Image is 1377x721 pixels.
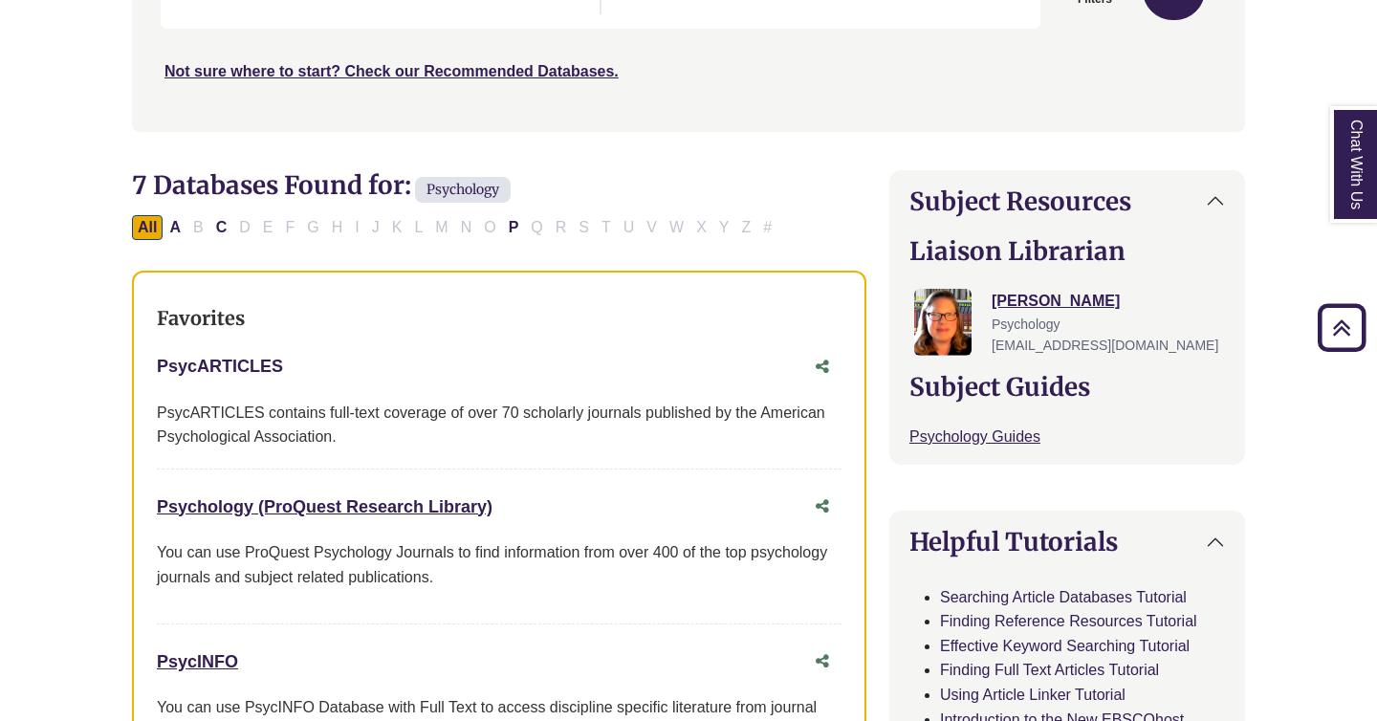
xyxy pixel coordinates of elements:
h3: Favorites [157,307,841,330]
button: Share this database [803,349,841,385]
a: Using Article Linker Tutorial [940,687,1126,703]
span: Psychology [415,177,511,203]
a: Psychology Guides [909,428,1040,445]
a: PsycINFO [157,652,238,671]
div: PsycARTICLES contains full-text coverage of over 70 scholarly journals published by the American ... [157,401,841,449]
p: You can use ProQuest Psychology Journals to find information from over 400 of the top psychology ... [157,540,841,589]
a: Searching Article Databases Tutorial [940,589,1187,605]
img: Jessica Moore [914,289,972,356]
a: Effective Keyword Searching Tutorial [940,638,1190,654]
h2: Subject Guides [909,372,1225,402]
button: Helpful Tutorials [890,512,1244,572]
button: Filter Results A [164,215,186,240]
button: All [132,215,163,240]
button: Filter Results P [503,215,525,240]
h2: Liaison Librarian [909,236,1225,266]
button: Filter Results C [210,215,233,240]
a: Back to Top [1311,315,1372,340]
div: Alpha-list to filter by first letter of database name [132,218,779,234]
a: Finding Full Text Articles Tutorial [940,662,1159,678]
a: Psychology (ProQuest Research Library) [157,497,492,516]
button: Share this database [803,644,841,680]
a: [PERSON_NAME] [992,293,1120,309]
span: [EMAIL_ADDRESS][DOMAIN_NAME] [992,338,1218,353]
span: Psychology [992,317,1060,332]
a: PsycARTICLES [157,357,283,376]
span: 7 Databases Found for: [132,169,411,201]
a: Not sure where to start? Check our Recommended Databases. [164,63,619,79]
a: Finding Reference Resources Tutorial [940,613,1197,629]
button: Subject Resources [890,171,1244,231]
button: Share this database [803,489,841,525]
